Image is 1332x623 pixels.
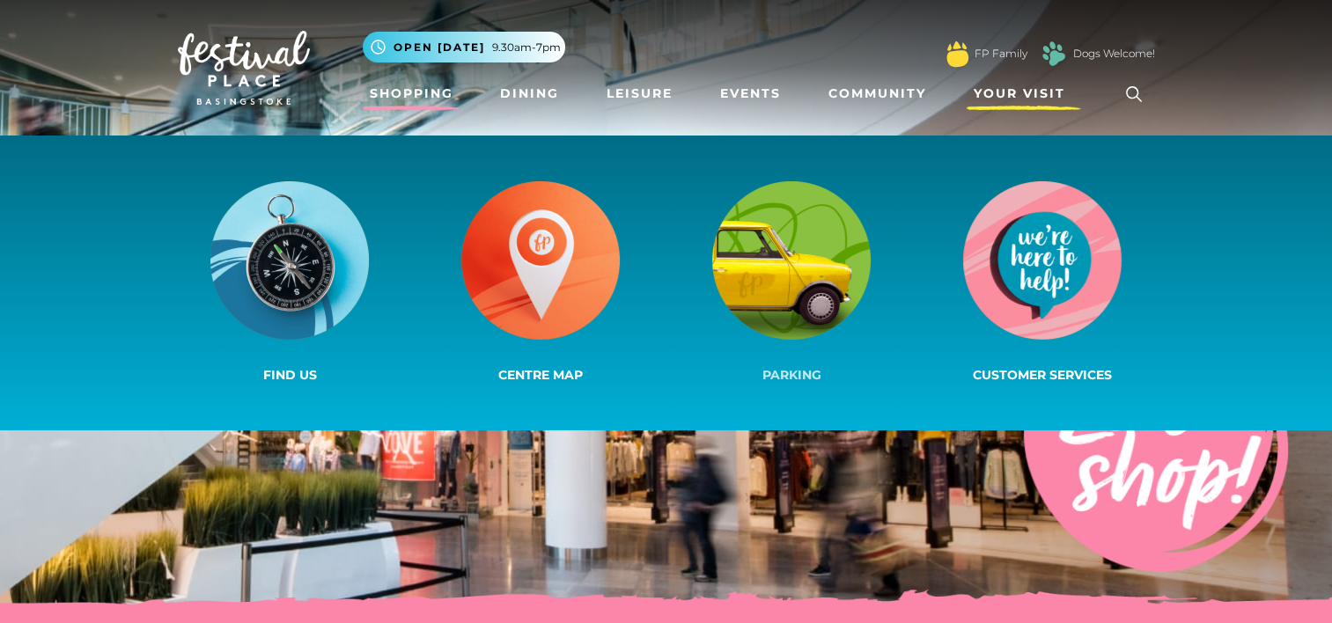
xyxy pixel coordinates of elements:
[666,178,917,388] a: Parking
[498,367,583,383] span: Centre Map
[600,77,680,110] a: Leisure
[492,40,561,55] span: 9.30am-7pm
[974,84,1065,103] span: Your Visit
[973,367,1112,383] span: Customer Services
[493,77,566,110] a: Dining
[762,367,821,383] span: Parking
[917,178,1168,388] a: Customer Services
[967,77,1081,110] a: Your Visit
[363,32,565,62] button: Open [DATE] 9.30am-7pm
[416,178,666,388] a: Centre Map
[713,77,788,110] a: Events
[394,40,485,55] span: Open [DATE]
[178,31,310,105] img: Festival Place Logo
[363,77,460,110] a: Shopping
[165,178,416,388] a: Find us
[1073,46,1155,62] a: Dogs Welcome!
[975,46,1027,62] a: FP Family
[821,77,933,110] a: Community
[263,367,317,383] span: Find us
